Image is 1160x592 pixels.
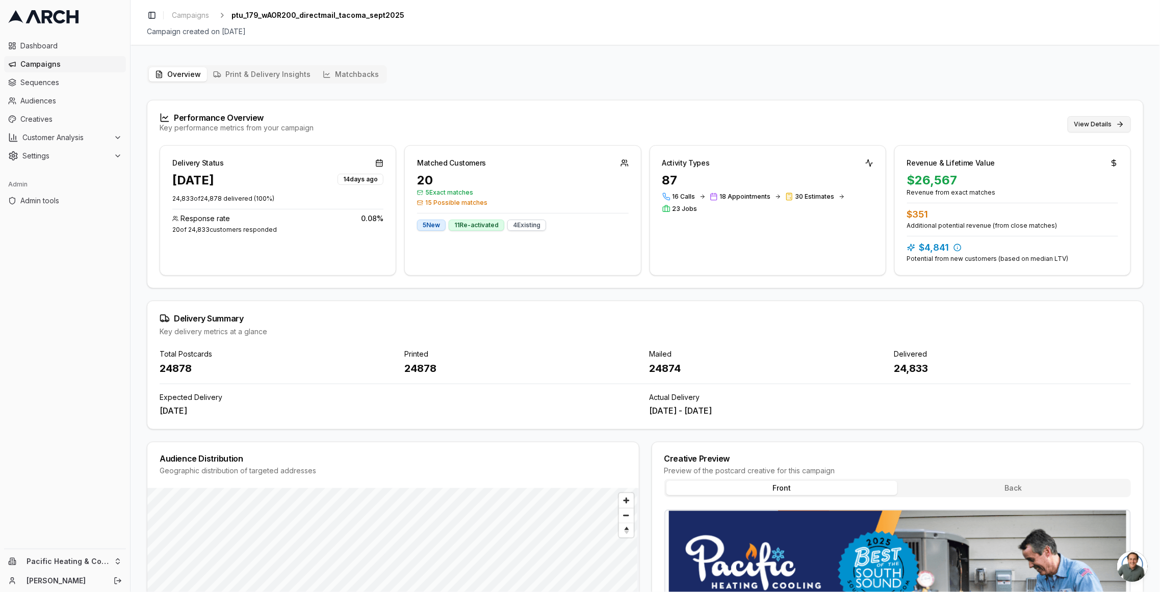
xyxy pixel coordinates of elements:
span: Sequences [20,77,122,88]
span: Customer Analysis [22,132,110,143]
p: 24,833 of 24,878 delivered ( 100 %) [172,195,383,203]
span: Zoom out [619,508,634,523]
div: $4,841 [907,240,1118,255]
div: Actual Delivery [650,392,1131,402]
div: Performance Overview [160,113,314,123]
div: Delivery Status [172,158,224,168]
span: Response rate [181,213,230,224]
button: Back [897,481,1129,495]
div: [DATE] [172,172,214,189]
div: [DATE] [160,405,641,417]
div: Creative Preview [664,454,1131,463]
div: Matched Customers [417,158,486,168]
button: Log out [111,574,125,588]
div: Total Postcards [160,349,396,359]
a: Dashboard [4,38,126,54]
button: Reset bearing to north [619,523,634,537]
div: 14 days ago [338,174,383,185]
a: Sequences [4,74,126,91]
div: 24878 [404,361,641,375]
button: Pacific Heating & Cooling [4,553,126,570]
nav: breadcrumb [168,8,404,22]
span: ptu_179_wAOR200_directmail_tacoma_sept2025 [231,10,404,20]
span: 30 Estimates [795,193,835,201]
button: View Details [1068,116,1131,132]
button: Customer Analysis [4,129,126,146]
div: Delivery Summary [160,313,1131,324]
div: Geographic distribution of targeted addresses [160,466,627,476]
div: Preview of the postcard creative for this campaign [664,466,1131,476]
a: Creatives [4,111,126,127]
div: Campaign created on [DATE] [147,26,1144,37]
div: Revenue from exact matches [907,189,1118,197]
div: Key delivery metrics at a glance [160,327,1131,337]
div: 4 Existing [507,220,546,231]
span: 23 Jobs [673,205,698,213]
div: 24874 [650,361,886,375]
button: Overview [149,67,207,82]
div: 20 of 24,833 customers responded [172,226,383,234]
span: 5 Exact matches [417,189,628,197]
span: 18 Appointments [720,193,771,201]
span: 0.08 % [361,213,383,224]
span: Audiences [20,96,122,106]
a: Audiences [4,93,126,109]
div: Revenue & Lifetime Value [907,158,995,168]
button: Zoom out [619,508,634,523]
span: Campaigns [20,59,122,69]
a: Campaigns [4,56,126,72]
div: Additional potential revenue (from close matches) [907,222,1118,230]
div: $351 [907,207,1118,222]
a: Admin tools [4,193,126,209]
span: Creatives [20,114,122,124]
div: 20 [417,172,628,189]
a: Campaigns [168,8,213,22]
button: Zoom in [619,493,634,508]
span: Reset bearing to north [617,524,635,536]
span: 16 Calls [673,193,695,201]
div: Expected Delivery [160,392,641,402]
div: 11 Re-activated [449,220,504,231]
div: Open chat [1117,551,1148,582]
span: Admin tools [20,196,122,206]
button: Matchbacks [317,67,385,82]
div: Key performance metrics from your campaign [160,123,314,133]
span: 15 Possible matches [417,199,628,207]
button: Front [666,481,898,495]
div: 87 [662,172,873,189]
div: 5 New [417,220,446,231]
div: Printed [404,349,641,359]
div: Audience Distribution [160,454,627,463]
div: Potential from new customers (based on median LTV) [907,255,1118,263]
div: $26,567 [907,172,1118,189]
span: Settings [22,151,110,161]
a: [PERSON_NAME] [27,576,102,586]
div: [DATE] - [DATE] [650,405,1131,417]
div: 24878 [160,361,396,375]
button: Print & Delivery Insights [207,67,317,82]
div: 24,833 [894,361,1131,375]
div: Admin [4,176,126,193]
button: 14days ago [338,172,383,185]
button: Settings [4,148,126,164]
span: Pacific Heating & Cooling [27,557,110,566]
div: Mailed [650,349,886,359]
div: Activity Types [662,158,710,168]
div: Delivered [894,349,1131,359]
span: Campaigns [172,10,209,20]
span: Dashboard [20,41,122,51]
